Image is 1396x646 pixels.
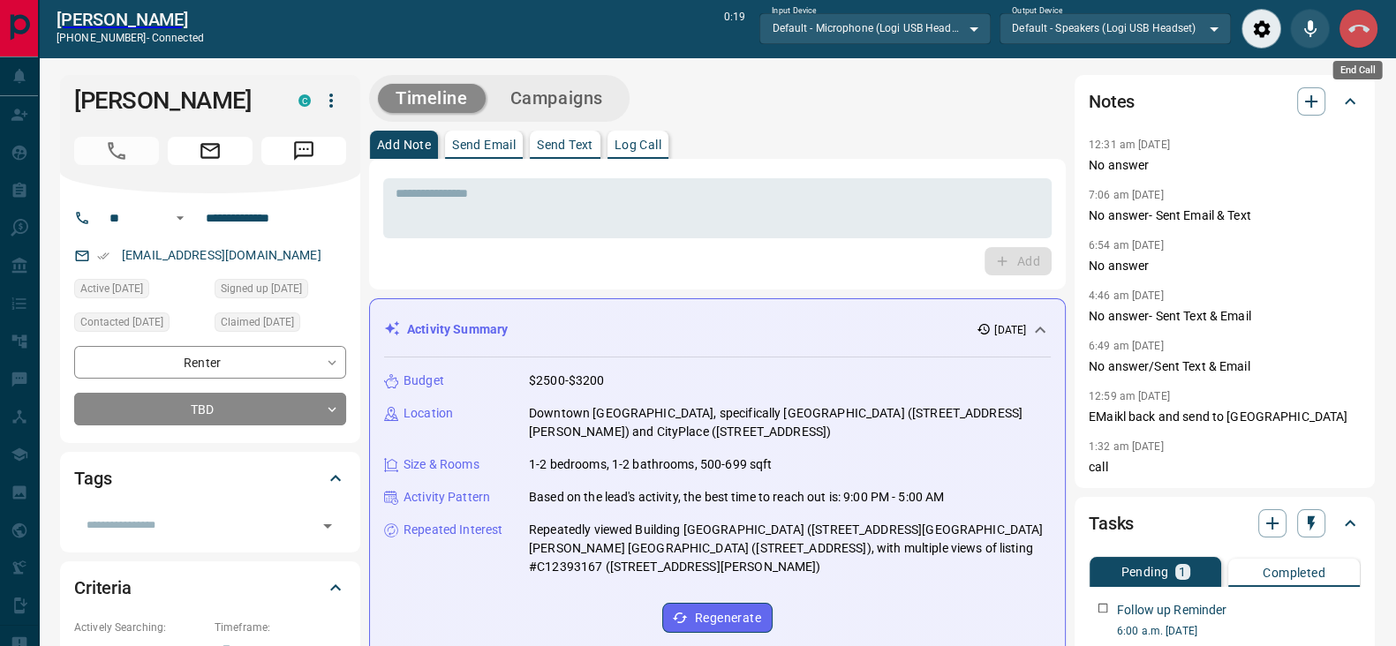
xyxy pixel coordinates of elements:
[1089,340,1164,352] p: 6:49 am [DATE]
[74,574,132,602] h2: Criteria
[168,137,253,165] span: Email
[662,603,773,633] button: Regenerate
[1089,87,1135,116] h2: Notes
[74,86,272,115] h1: [PERSON_NAME]
[122,248,321,262] a: [EMAIL_ADDRESS][DOMAIN_NAME]
[615,139,661,151] p: Log Call
[261,137,346,165] span: Message
[315,514,340,538] button: Open
[74,393,346,425] div: TBD
[1089,357,1361,376] p: No answer/Sent Text & Email
[994,322,1026,338] p: [DATE]
[407,320,508,339] p: Activity Summary
[452,139,516,151] p: Send Email
[74,137,159,165] span: Call
[529,404,1051,441] p: Downtown [GEOGRAPHIC_DATA], specifically [GEOGRAPHIC_DATA] ([STREET_ADDRESS][PERSON_NAME]) and Ci...
[537,139,593,151] p: Send Text
[215,620,346,635] p: Timeframe:
[1089,509,1134,537] h2: Tasks
[1263,567,1325,579] p: Completed
[1089,189,1164,201] p: 7:06 am [DATE]
[74,457,346,500] div: Tags
[74,620,206,635] p: Actively Searching:
[759,13,991,43] div: Default - Microphone (Logi USB Headset)
[404,372,444,390] p: Budget
[1089,156,1361,175] p: No answer
[1179,566,1186,578] p: 1
[1089,207,1361,225] p: No answer- Sent Email & Text
[74,279,206,304] div: Mon Oct 13 2025
[1241,9,1281,49] div: Audio Settings
[1121,566,1168,578] p: Pending
[529,455,772,474] p: 1-2 bedrooms, 1-2 bathrooms, 500-699 sqft
[1339,9,1378,49] div: End Call
[1117,623,1361,639] p: 6:00 a.m. [DATE]
[1117,601,1226,620] p: Follow up Reminder
[215,279,346,304] div: Fri Aug 22 2025
[377,139,431,151] p: Add Note
[57,9,204,30] a: [PERSON_NAME]
[404,488,490,507] p: Activity Pattern
[724,9,745,49] p: 0:19
[1089,440,1164,453] p: 1:32 am [DATE]
[221,313,294,331] span: Claimed [DATE]
[74,346,346,379] div: Renter
[1089,307,1361,326] p: No answer- Sent Text & Email
[1290,9,1330,49] div: Mute
[1333,61,1383,79] div: End Call
[1012,5,1062,17] label: Output Device
[97,250,109,262] svg: Email Verified
[1089,239,1164,252] p: 6:54 am [DATE]
[80,280,143,297] span: Active [DATE]
[1000,13,1231,43] div: Default - Speakers (Logi USB Headset)
[378,84,486,113] button: Timeline
[1089,502,1361,545] div: Tasks
[57,30,204,46] p: [PHONE_NUMBER] -
[1089,257,1361,275] p: No answer
[298,94,311,107] div: condos.ca
[772,5,817,17] label: Input Device
[215,312,346,337] div: Tue Aug 26 2025
[529,488,944,507] p: Based on the lead's activity, the best time to reach out is: 9:00 PM - 5:00 AM
[74,464,111,492] h2: Tags
[404,521,502,539] p: Repeated Interest
[74,312,206,337] div: Tue Oct 14 2025
[1089,139,1170,151] p: 12:31 am [DATE]
[493,84,621,113] button: Campaigns
[404,455,479,474] p: Size & Rooms
[1089,458,1361,477] p: call
[170,207,191,229] button: Open
[384,313,1051,346] div: Activity Summary[DATE]
[1089,80,1361,123] div: Notes
[529,372,604,390] p: $2500-$3200
[404,404,453,423] p: Location
[74,567,346,609] div: Criteria
[1089,390,1170,402] p: 12:59 am [DATE]
[1089,289,1164,302] p: 4:46 am [DATE]
[80,313,163,331] span: Contacted [DATE]
[221,280,302,297] span: Signed up [DATE]
[152,32,204,44] span: connected
[529,521,1051,576] p: Repeatedly viewed Building [GEOGRAPHIC_DATA] ([STREET_ADDRESS][GEOGRAPHIC_DATA][PERSON_NAME] [GEO...
[1089,408,1361,426] p: EMaikl back and send to [GEOGRAPHIC_DATA]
